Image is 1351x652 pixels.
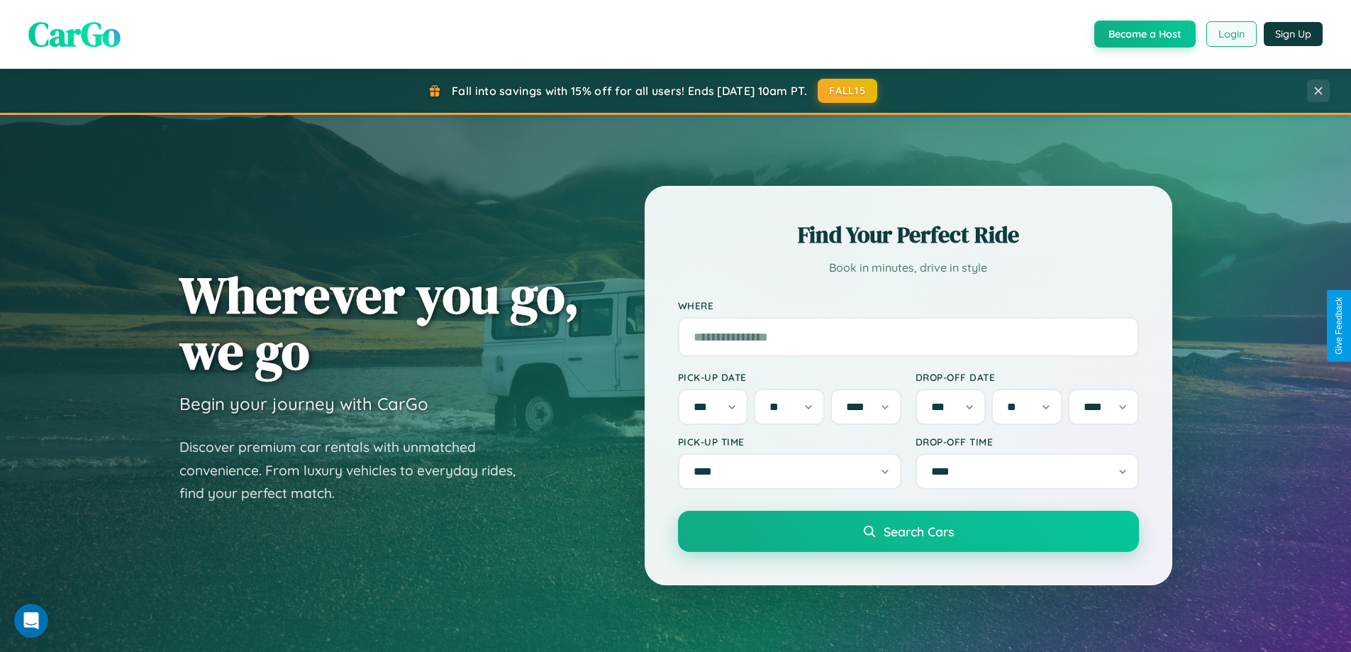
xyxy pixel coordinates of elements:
button: Sign Up [1264,22,1323,46]
label: Drop-off Date [916,371,1139,383]
button: FALL15 [818,79,877,103]
button: Become a Host [1094,21,1196,48]
label: Pick-up Date [678,371,901,383]
button: Search Cars [678,511,1139,552]
div: Give Feedback [1334,297,1344,355]
button: Login [1206,21,1257,47]
iframe: Intercom live chat [14,604,48,638]
span: Fall into savings with 15% off for all users! Ends [DATE] 10am PT. [452,84,807,98]
span: Search Cars [884,524,954,539]
span: CarGo [28,11,121,57]
h2: Find Your Perfect Ride [678,219,1139,250]
h1: Wherever you go, we go [179,267,579,379]
label: Pick-up Time [678,436,901,448]
label: Where [678,299,1139,311]
h3: Begin your journey with CarGo [179,393,428,414]
label: Drop-off Time [916,436,1139,448]
p: Book in minutes, drive in style [678,258,1139,278]
p: Discover premium car rentals with unmatched convenience. From luxury vehicles to everyday rides, ... [179,436,534,505]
